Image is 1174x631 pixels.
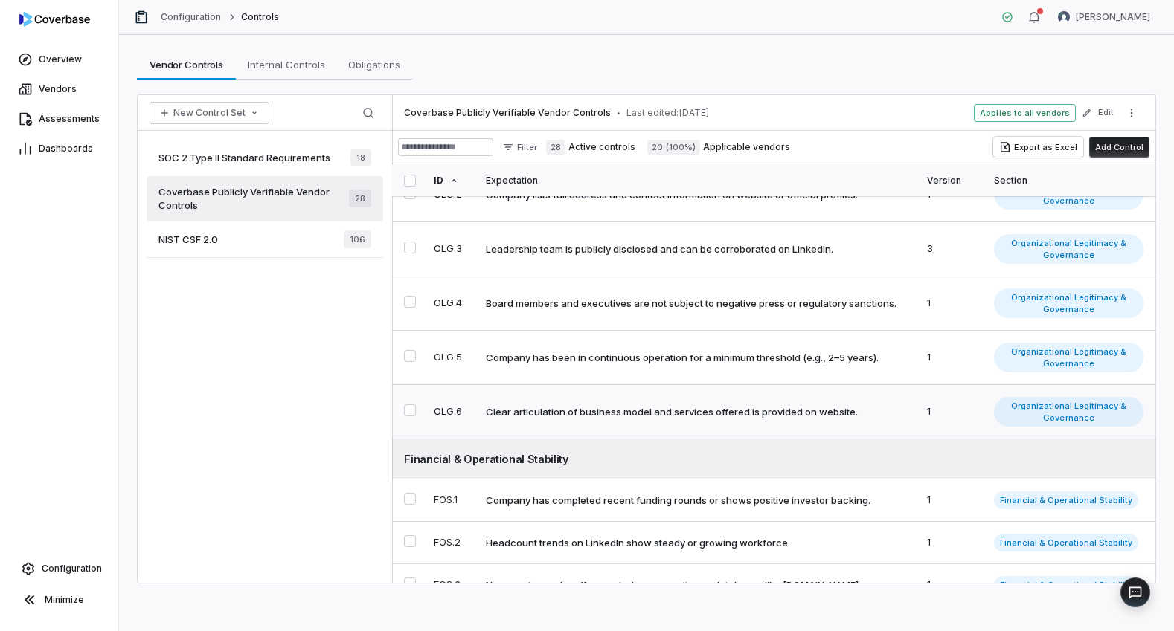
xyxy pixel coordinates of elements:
td: FOS.3 [425,564,477,606]
span: 20 (100%) [647,140,699,155]
span: Controls [241,11,279,23]
span: Organizational Legitimacy & Governance [994,397,1143,427]
div: Expectation [486,164,909,196]
div: Leadership team is publicly disclosed and can be corroborated on LinkedIn. [486,242,833,256]
button: Edit [1077,100,1118,126]
td: 1 [918,522,985,564]
td: 1 [918,479,985,522]
button: More actions [1120,102,1143,124]
span: Organizational Legitimacy & Governance [994,288,1143,318]
label: Active controls [546,140,635,155]
span: Last edited: [DATE] [626,107,710,119]
div: Headcount trends on LinkedIn show steady or growing workforce. [486,536,790,549]
div: No recent mass layoffs reported on news sites or databases like [DOMAIN_NAME]. [486,578,861,592]
td: OLG.6 [425,385,477,439]
span: Coverbase Publicly Verifiable Vendor Controls [404,107,611,119]
a: Coverbase Publicly Verifiable Vendor Controls28 [147,176,383,221]
button: New Control Set [150,102,269,124]
button: Add Control [1089,137,1149,158]
span: NIST CSF 2.0 [158,233,218,246]
button: Select FOS.2 control [404,535,416,547]
a: NIST CSF 2.0106 [147,221,383,258]
span: Overview [39,54,82,65]
span: Organizational Legitimacy & Governance [994,234,1143,264]
button: Minimize [6,585,112,615]
button: Select OLG.2 control [404,187,416,199]
label: Applicable vendors [647,140,789,155]
img: logo-D7KZi-bG.svg [19,12,90,27]
div: Section [994,164,1143,196]
span: Dashboards [39,143,93,155]
button: Select FOS.3 control [404,577,416,589]
button: Select OLG.3 control [404,242,416,253]
button: Kim Kambarami avatar[PERSON_NAME] [1049,6,1159,28]
span: Minimize [45,594,84,606]
td: 3 [918,222,985,276]
td: 1 [918,385,985,439]
button: Select OLG.4 control [404,296,416,308]
span: Obligations [342,55,406,74]
button: Select OLG.6 control [404,404,416,416]
span: [PERSON_NAME] [1076,11,1150,23]
div: ID [434,164,468,196]
span: Internal Controls [242,55,331,74]
span: Financial & Operational Stability [994,534,1138,551]
td: 1 [918,331,985,385]
span: Financial & Operational Stability [994,491,1138,509]
div: Company has completed recent funding rounds or shows positive investor backing. [486,494,870,507]
td: OLG.5 [425,331,477,385]
a: Vendors [3,76,115,103]
a: Dashboards [3,135,115,162]
a: Overview [3,46,115,73]
td: OLG.3 [425,222,477,276]
div: Clear articulation of business model and services offered is provided on website. [486,405,858,418]
span: Filter [517,142,537,153]
span: Vendors [39,83,77,95]
button: Select OLG.5 control [404,350,416,362]
span: 28 [349,190,371,207]
td: FOS.2 [425,522,477,564]
img: Kim Kambarami avatar [1058,11,1070,23]
td: 1 [918,276,985,331]
div: Company has been in continuous operation for a minimum threshold (e.g., 2–5 years). [486,351,879,364]
span: Coverbase Publicly Verifiable Vendor Controls [158,185,349,212]
span: Vendor Controls [144,55,229,74]
span: Configuration [42,563,102,575]
span: • [617,108,620,118]
span: Assessments [39,113,100,125]
a: Configuration [6,555,112,582]
span: Applies to all vendors [974,104,1076,122]
a: Assessments [3,106,115,132]
span: 28 [546,140,565,155]
div: Financial & Operational Stability [404,451,1143,467]
div: Version [927,164,976,196]
button: Export as Excel [993,137,1083,158]
span: SOC 2 Type II Standard Requirements [158,151,330,164]
div: Board members and executives are not subject to negative press or regulatory sanctions. [486,297,896,310]
a: SOC 2 Type II Standard Requirements18 [147,140,383,176]
span: 106 [344,230,371,248]
td: 1 [918,564,985,606]
td: FOS.1 [425,479,477,522]
td: OLG.4 [425,276,477,331]
span: Organizational Legitimacy & Governance [994,343,1143,372]
button: Select FOS.1 control [404,493,416,505]
span: 18 [350,149,371,166]
span: Financial & Operational Stability [994,576,1138,594]
button: Filter [496,138,543,156]
a: Configuration [161,11,222,23]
